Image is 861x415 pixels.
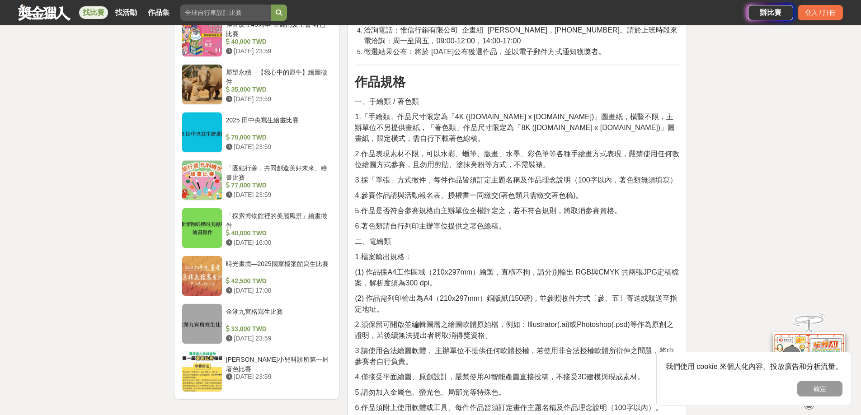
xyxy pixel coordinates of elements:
div: 時光畫境—2025國家檔案館寫生比賽 [226,259,329,276]
a: 金湖九宮格寫生比賽 33,000 TWD [DATE] 23:59 [182,303,333,344]
input: 全球自行車設計比賽 [180,5,271,21]
a: 「探索博物館裡的美麗風景」繪畫徵件 40,000 TWD [DATE] 16:00 [182,208,333,248]
span: 二、電繪類 [355,238,391,245]
span: 徵選結果公布：將於 [DATE]公布獲選作品，並以電子郵件方式通知獲獎者。 [364,48,606,56]
span: 3.採「單張」方式徵件，每件作品皆須訂定主題名稱及作品理念說明（100字以內，著色類無須填寫） [355,176,677,184]
a: 2025 田中央寫生繪畫比賽 70,000 TWD [DATE] 23:59 [182,112,333,153]
span: (2) 作品需列印輸出為A4（210x297mm）銅版紙(150磅)，並參照收件方式〔參、五〕寄送或親送至指定地址。 [355,294,677,313]
span: (1) 作品採A4工作區域（210x297mm）繪製，直橫不拘，請分別輸出 RGB與CMYK 共兩張JPG定稿檔案，解析度須為300 dpi。 [355,268,679,287]
span: 一、手繪類 / 著色類 [355,98,419,105]
div: 33,000 TWD [226,324,329,334]
strong: 作品規格 [355,75,405,89]
div: [DATE] 23:59 [226,372,329,382]
span: 5.請勿加入金屬色、螢光色、局部光等特殊色。 [355,388,505,396]
span: 6.著色類請自行列印主辦單位提供之著色線稿。 [355,222,505,230]
div: [DATE] 16:00 [226,238,329,247]
a: 找活動 [112,6,141,19]
div: 「探索博物館裡的美麗風景」繪畫徵件 [226,211,329,228]
a: 佳音慶生45周年-華麗的慶生會 著色比賽 40,000 TWD [DATE] 23:59 [182,16,333,57]
div: 犀望永續—【我心中的犀牛】繪圖徵件 [226,68,329,85]
a: 時光畫境—2025國家檔案館寫生比賽 42,500 TWD [DATE] 17:00 [182,256,333,296]
span: 4.參賽作品請與活動報名表、授權書一同繳交(著色類只需繳交著色稿)。 [355,191,583,199]
span: 6.作品須附上使用軟體或工具、每件作品皆須訂定畫作主題名稱及作品理念說明（100字以內）。 [355,404,662,411]
div: 70,000 TWD [226,133,329,142]
a: 「團結行善，共同創造美好未來」繪畫比賽 77,000 TWD [DATE] 23:59 [182,160,333,201]
a: [PERSON_NAME]小兒科診所第一屆著色比賽 [DATE] 23:59 [182,351,333,392]
span: 我們使用 cookie 來個人化內容、投放廣告和分析流量。 [666,363,842,370]
span: 洽詢電話：惟信行銷有限公司 企畫組 [PERSON_NAME]，[PHONE_NUMBER]。請於上班時段來電洽詢：周一至周五，09:00-12:00，14:00-17:00 [364,26,677,45]
div: 77,000 TWD [226,181,329,190]
div: 登入 / 註冊 [798,5,843,20]
span: 1.檔案輸出規格： [355,253,411,261]
a: 找比賽 [79,6,108,19]
span: 4.僅接受平面繪圖、原創設計，嚴禁使用AI智能產圖直接投稿，不接受3D建模與現成素材。 [355,373,645,381]
span: 3.請使用合法繪圖軟體， 主辦單位不提供任何軟體授權，若使用非合法授權軟體所衍伸之問題，將由參賽者自行負責。 [355,347,674,365]
div: [DATE] 17:00 [226,286,329,295]
div: [DATE] 23:59 [226,47,329,56]
span: 1.「手繪類」作品尺寸限定為「4K ([DOMAIN_NAME] x [DOMAIN_NAME])」圖畫紙，橫豎不限，主辦單位不另提供畫紙，「著色類」作品尺寸限定為「8K ([DOMAIN_NA... [355,113,675,142]
button: 確定 [797,381,842,396]
a: 辦比賽 [748,5,793,20]
span: 2.作品表現素材不限，可以水彩、蠟筆、版畫、水墨、彩色筆等各種手繪畫方式表現，嚴禁使用任何數位繪圖方式參賽，且勿用剪貼、塗抹亮粉等方式，不需裝裱。 [355,150,679,168]
div: 金湖九宮格寫生比賽 [226,307,329,324]
div: [DATE] 23:59 [226,142,329,152]
div: 佳音慶生45周年-華麗的慶生會 著色比賽 [226,20,329,37]
div: [DATE] 23:59 [226,94,329,104]
div: 40,000 TWD [226,37,329,47]
span: 5.作品是否符合參賽規格由主辦單位全權評定之，若不符合規則，將取消參賽資格。 [355,207,621,214]
div: 35,000 TWD [226,85,329,94]
img: d2146d9a-e6f6-4337-9592-8cefde37ba6b.png [773,328,845,388]
div: [PERSON_NAME]小兒科診所第一屆著色比賽 [226,355,329,372]
div: [DATE] 23:59 [226,334,329,343]
div: 「團結行善，共同創造美好未來」繪畫比賽 [226,163,329,181]
a: 犀望永續—【我心中的犀牛】繪圖徵件 35,000 TWD [DATE] 23:59 [182,64,333,105]
div: 42,500 TWD [226,276,329,286]
span: 2.須保留可開啟並編輯圖層之繪圖軟體原始檔，例如：Illustrator(.ai)或Photoshop(.psd)等作為原創之證明，若後續無法提出者將取消得獎資格。 [355,321,673,339]
a: 作品集 [144,6,173,19]
div: 2025 田中央寫生繪畫比賽 [226,116,329,133]
div: 40,000 TWD [226,228,329,238]
div: [DATE] 23:59 [226,190,329,200]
